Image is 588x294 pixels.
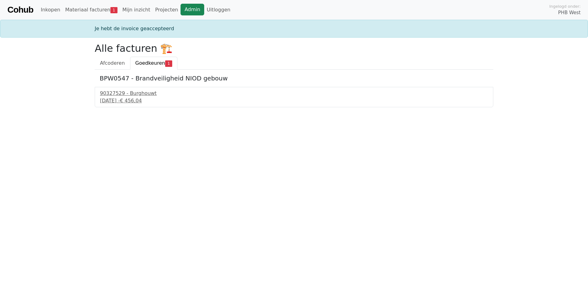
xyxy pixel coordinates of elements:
a: Admin [181,4,204,15]
span: Ingelogd onder: [549,3,581,9]
h2: Alle facturen 🏗️ [95,43,493,54]
span: 1 [165,60,172,67]
a: Uitloggen [204,4,233,16]
a: Mijn inzicht [120,4,153,16]
h5: BPW0547 - Brandveiligheid NIOD gebouw [100,75,488,82]
span: Afcoderen [100,60,125,66]
span: 1 [110,7,117,13]
span: Goedkeuren [135,60,165,66]
div: Je hebt de invoice geaccepteerd [91,25,497,32]
a: Projecten [153,4,181,16]
span: € 456,04 [120,98,142,104]
span: PHB West [558,9,581,16]
a: Inkopen [38,4,62,16]
a: Cohub [7,2,33,17]
a: Afcoderen [95,57,130,70]
a: 90327529 - Burghouwt[DATE] -€ 456,04 [100,90,488,104]
a: Goedkeuren1 [130,57,177,70]
a: Materiaal facturen1 [63,4,120,16]
div: 90327529 - Burghouwt [100,90,488,97]
div: [DATE] - [100,97,488,104]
